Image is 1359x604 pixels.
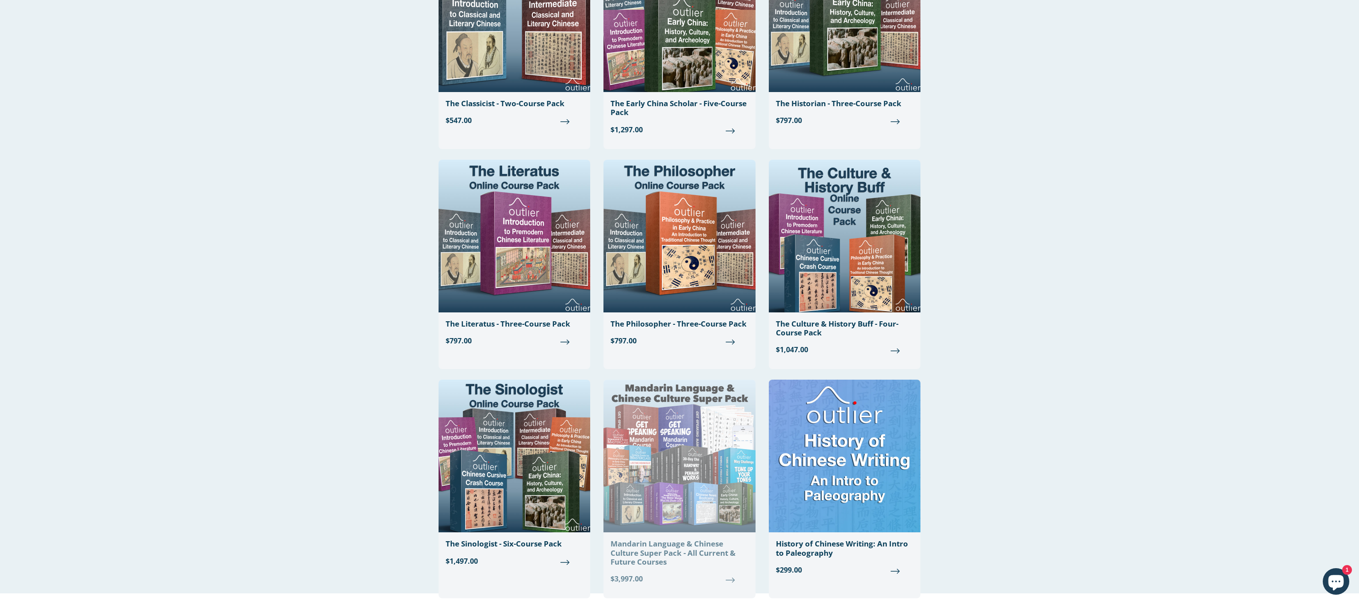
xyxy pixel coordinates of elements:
div: The Sinologist - Six-Course Pack [446,539,583,548]
span: $3,997.00 [611,573,748,584]
a: History of Chinese Writing: An Intro to Paleography $299.00 [769,380,920,582]
span: $797.00 [611,335,748,346]
a: The Literatus - Three-Course Pack $797.00 [439,160,590,353]
div: The Culture & History Buff - Four-Course Pack [776,319,913,338]
a: Mandarin Language & Chinese Culture Super Pack - All Current & Future Courses $3,997.00 [603,380,755,591]
img: The Philosopher - Three-Course Pack [603,160,755,312]
div: The Early China Scholar - Five-Course Pack [611,99,748,117]
a: The Philosopher - Three-Course Pack $797.00 [603,160,755,353]
inbox-online-store-chat: Shopify online store chat [1320,568,1352,597]
div: The Philosopher - Three-Course Pack [611,319,748,328]
img: Mandarin Language & Chinese Culture Super Pack - All Current & Future Courses [603,380,755,532]
div: The Literatus - Three-Course Pack [446,319,583,328]
span: $299.00 [776,565,913,575]
span: $1,497.00 [446,556,583,566]
div: History of Chinese Writing: An Intro to Paleography [776,539,913,558]
span: $797.00 [776,115,913,126]
div: Mandarin Language & Chinese Culture Super Pack - All Current & Future Courses [611,539,748,566]
a: The Culture & History Buff - Four-Course Pack $1,047.00 [769,160,920,362]
span: $797.00 [446,335,583,346]
div: The Historian - Three-Course Pack [776,99,913,108]
img: History of Chinese Writing: An Intro to Paleography [769,380,920,532]
span: $547.00 [446,115,583,126]
div: The Classicist - Two-Course Pack [446,99,583,108]
img: The Culture & History Buff - Four-Course Pack [769,160,920,312]
img: The Literatus - Three-Course Pack [439,160,590,312]
a: The Sinologist - Six-Course Pack $1,497.00 [439,380,590,573]
span: $1,047.00 [776,344,913,355]
img: The Sinologist - Six-Course Pack [439,380,590,532]
span: $1,297.00 [611,124,748,135]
